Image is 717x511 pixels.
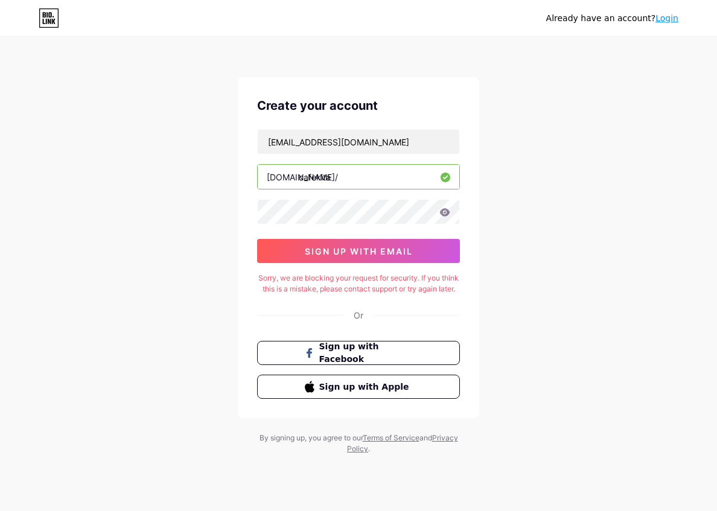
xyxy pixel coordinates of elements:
input: Email [258,130,459,154]
div: Create your account [257,97,460,115]
button: Sign up with Apple [257,375,460,399]
a: Terms of Service [363,433,419,442]
div: [DOMAIN_NAME]/ [267,171,338,183]
button: sign up with email [257,239,460,263]
span: Sign up with Apple [319,381,413,393]
span: Sign up with Facebook [319,340,413,366]
button: Sign up with Facebook [257,341,460,365]
span: sign up with email [305,246,413,256]
div: Or [354,309,363,322]
a: Login [655,13,678,23]
div: Already have an account? [546,12,678,25]
input: username [258,165,459,189]
div: Sorry, we are blocking your request for security. If you think this is a mistake, please contact ... [257,273,460,294]
div: By signing up, you agree to our and . [256,433,461,454]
